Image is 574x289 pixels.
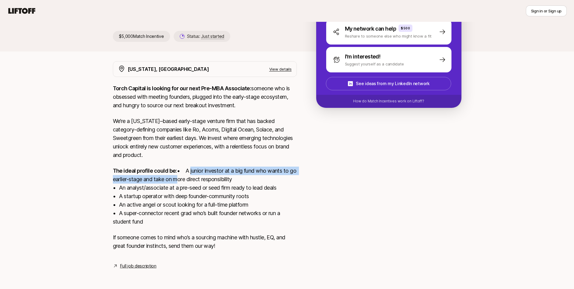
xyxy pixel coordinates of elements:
[353,98,424,104] p: How do Match Incentives work on Liftoff?
[113,117,297,159] p: We’re a [US_STATE]–based early-stage venture firm that has backed category-defining companies lik...
[345,61,404,67] p: Suggest yourself as a candidate
[120,262,156,270] a: Full job description
[269,66,292,72] p: View details
[128,65,209,73] p: [US_STATE], [GEOGRAPHIC_DATA]
[113,31,170,42] p: $5,000 Match Incentive
[113,85,251,91] strong: Torch Capital is looking for our next Pre-MBA Associate:
[345,25,396,33] p: My network can help
[401,26,410,31] p: $500
[345,52,381,61] p: I'm interested!
[113,168,177,174] strong: The ideal profile could be:
[113,167,297,226] p: • A junior investor at a big fund who wants to go earlier-stage and take on more direct responsib...
[356,80,429,87] p: See ideas from my LinkedIn network
[113,84,297,110] p: someone who is obsessed with meeting founders, plugged into the early-stage ecosystem, and hungry...
[187,33,224,40] p: Status:
[526,5,567,16] button: Sign in or Sign up
[326,77,451,90] button: See ideas from my LinkedIn network
[345,33,432,39] p: Reshare to someone else who might know a fit
[113,233,297,250] p: If someone comes to mind who’s a sourcing machine with hustle, EQ, and great founder instincts, s...
[201,34,224,39] span: Just started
